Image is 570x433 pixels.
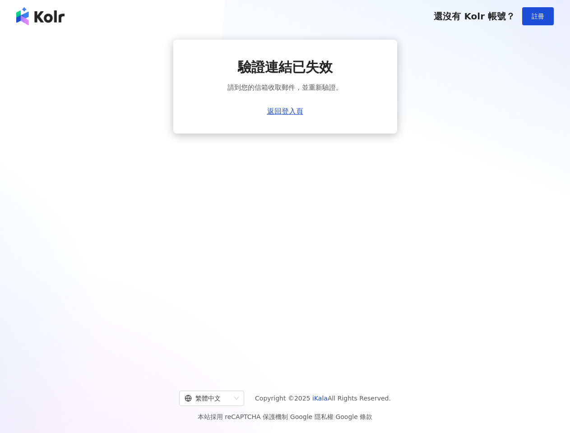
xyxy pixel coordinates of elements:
[227,82,343,93] span: 請到您的信箱收取郵件，並重新驗證。
[290,413,334,420] a: Google 隱私權
[532,13,544,20] span: 註冊
[312,395,328,402] a: iKala
[185,391,231,405] div: 繁體中文
[255,393,391,404] span: Copyright © 2025 All Rights Reserved.
[288,413,290,420] span: |
[267,107,303,115] a: 返回登入頁
[522,7,554,25] button: 註冊
[334,413,336,420] span: |
[335,413,372,420] a: Google 條款
[434,11,515,22] span: 還沒有 Kolr 帳號？
[198,411,372,422] span: 本站採用 reCAPTCHA 保護機制
[16,7,65,25] img: logo
[238,58,333,77] span: 驗證連結已失效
